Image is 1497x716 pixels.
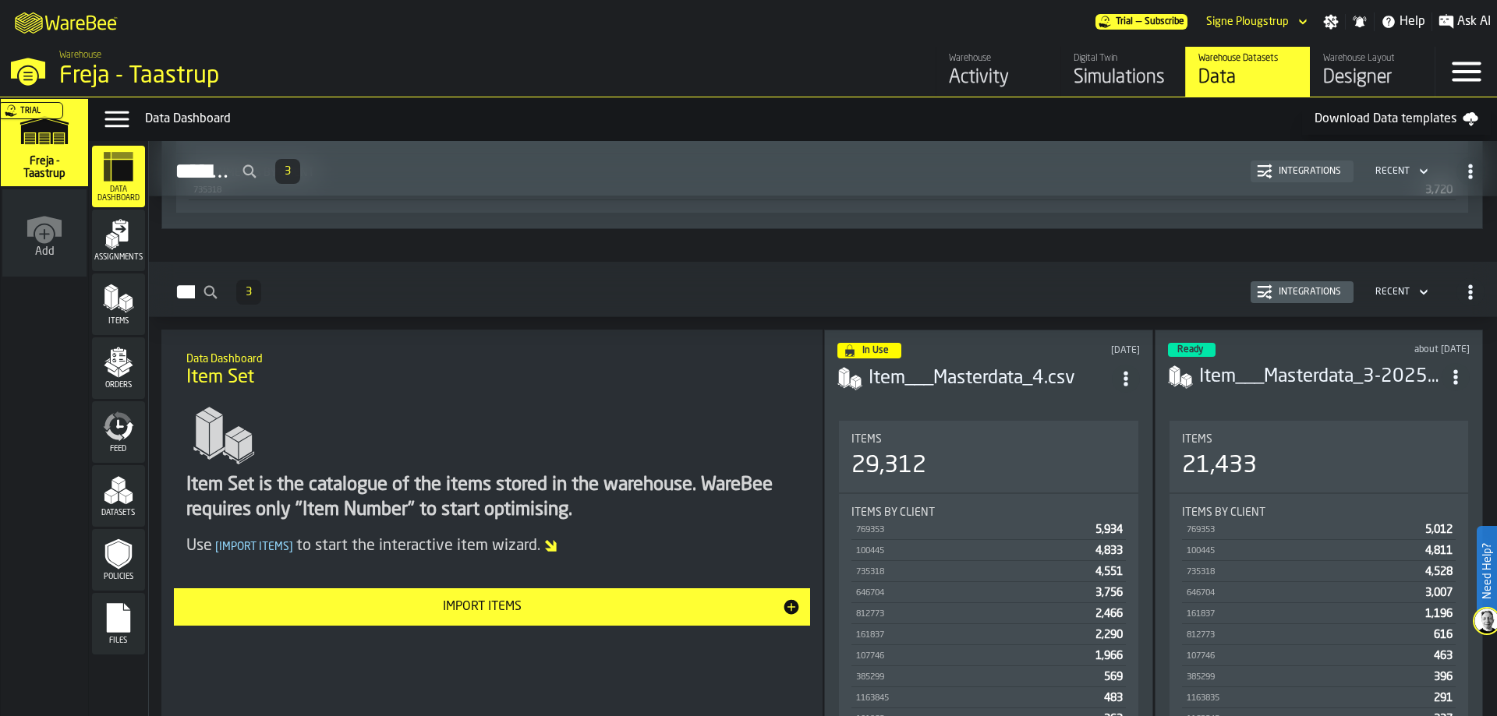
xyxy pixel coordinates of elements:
span: Items by client [851,506,935,519]
span: 5,012 [1425,524,1453,535]
div: status-3 2 [1168,343,1216,357]
span: — [1136,16,1141,27]
span: 4,811 [1425,545,1453,556]
li: menu Assignments [92,210,145,272]
div: 812773 [855,609,1088,619]
div: 21,433 [1182,452,1257,480]
div: Warehouse Datasets [1198,53,1297,64]
label: button-toggle-Ask AI [1432,12,1497,31]
div: Item Set is the catalogue of the items stored in the warehouse. WareBee requires only "Item Numbe... [186,473,798,523]
a: link-to-/wh/i/36c4991f-68ef-4ca7-ab45-a2252c911eea/feed/ [936,47,1060,97]
a: link-to-/wh/i/36c4991f-68ef-4ca7-ab45-a2252c911eea/data [1185,47,1310,97]
a: Download Data templates [1302,104,1491,135]
span: Add [35,245,55,258]
span: Help [1400,12,1425,31]
div: StatList-item-107746 [1182,645,1456,666]
div: Import Items [183,598,783,616]
div: Title [1182,506,1456,519]
div: Item___Masterdata_3-2025-07-09.csv [1199,365,1442,390]
label: button-toggle-Data Menu [95,104,139,135]
span: 3 [285,166,291,177]
label: button-toggle-Notifications [1346,14,1374,30]
div: stat-Items [1170,421,1468,492]
a: link-to-/wh/i/36c4991f-68ef-4ca7-ab45-a2252c911eea/simulations [1060,47,1185,97]
span: Warehouse [59,50,101,61]
div: StatList-item-385299 [851,666,1125,687]
div: title-Item Set [174,342,811,398]
label: Need Help? [1478,527,1495,615]
span: Items [851,433,882,446]
div: 107746 [1185,651,1428,661]
span: Feed [92,445,145,453]
div: 107746 [855,651,1088,661]
div: Use to start the interactive item wizard. [186,535,798,557]
div: ButtonLoadMore-Load More-Prev-First-Last [230,280,267,305]
button: button-Import Items [174,588,811,626]
div: 769353 [1185,525,1419,535]
span: 483 [1104,693,1123,704]
span: 4,833 [1095,545,1123,556]
div: Activity [949,65,1048,90]
div: Title [851,506,1125,519]
span: 616 [1434,630,1453,640]
span: Files [92,637,145,645]
span: Datasets [92,509,145,517]
span: 463 [1434,651,1453,661]
span: Trial [1116,16,1133,27]
li: menu Policies [92,529,145,591]
span: In Use [862,346,889,355]
span: Items [1182,433,1212,446]
span: Subscribe [1145,16,1184,27]
div: Warehouse [949,53,1048,64]
div: Integrations [1272,287,1347,298]
li: menu Data Dashboard [92,146,145,208]
li: menu Datasets [92,465,145,527]
span: Ready [1177,345,1203,354]
div: StatList-item-646704 [851,582,1125,603]
div: stat-Items [839,421,1138,492]
label: button-toggle-Help [1375,12,1432,31]
li: menu Files [92,593,145,655]
div: StatList-item-107746 [851,645,1125,666]
div: DropdownMenuValue-4 [1369,283,1432,302]
div: StatList-item-161837 [851,624,1125,645]
div: StatList-item-812773 [851,603,1125,624]
div: Updated: 7/24/2025, 10:02:27 AM Created: 7/24/2025, 10:02:07 AM [1344,344,1470,355]
span: 3,756 [1095,587,1123,598]
span: Policies [92,573,145,581]
div: StatList-item-1163835 [1182,687,1456,708]
div: Title [851,433,1125,446]
div: Freja - Taastrup [59,62,480,90]
div: StatList-item-385299 [1182,666,1456,687]
button: button-Integrations [1251,281,1354,303]
li: menu Orders [92,337,145,400]
a: link-to-/wh/i/36c4991f-68ef-4ca7-ab45-a2252c911eea/pricing/ [1095,14,1187,30]
span: 396 [1434,672,1453,682]
div: status-4 2 [837,343,901,358]
span: Items by client [1182,506,1265,519]
div: DropdownMenuValue-4 [1369,162,1432,181]
div: StatList-item-735318 [1182,561,1456,582]
div: 812773 [1185,630,1428,640]
div: DropdownMenuValue-4 [1375,287,1410,298]
div: Designer [1323,65,1422,90]
span: 3,007 [1425,587,1453,598]
div: 29,312 [851,452,926,480]
div: Data Dashboard [145,110,1302,129]
h2: button-Assignments [149,141,1497,196]
h2: Sub Title [186,350,798,365]
span: 2,466 [1095,608,1123,619]
span: 1,196 [1425,608,1453,619]
label: button-toggle-Menu [1435,47,1497,97]
div: StatList-item-161837 [1182,603,1456,624]
span: 4,551 [1095,566,1123,577]
span: Orders [92,381,145,390]
h2: button-Items [149,262,1497,317]
div: Integrations [1272,166,1347,177]
span: Trial [20,107,41,115]
span: Data Dashboard [92,185,145,203]
div: StatList-item-100445 [851,540,1125,561]
span: 291 [1434,693,1453,704]
div: StatList-item-769353 [1182,519,1456,540]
